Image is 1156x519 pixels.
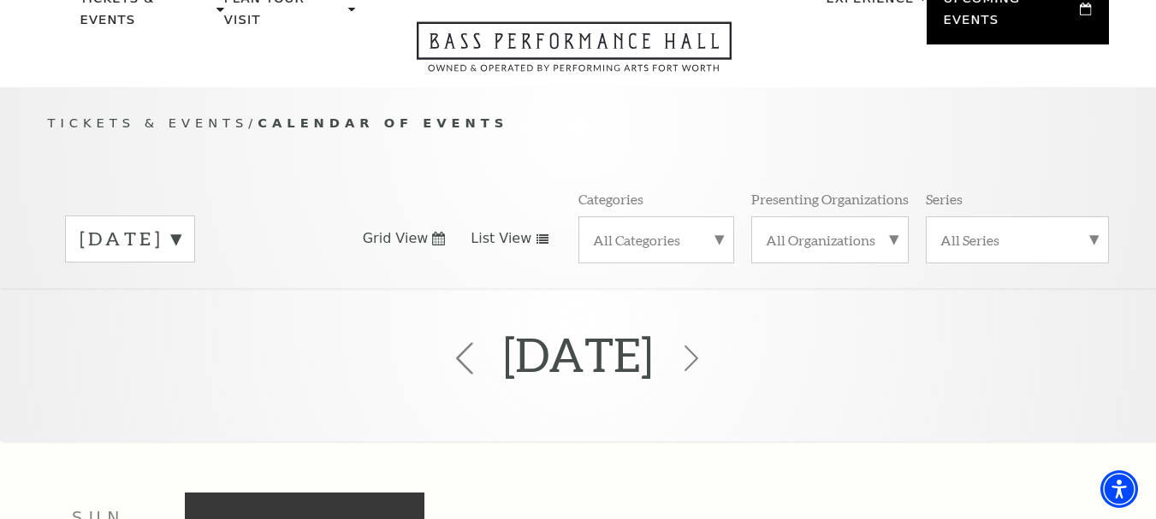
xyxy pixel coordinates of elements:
label: [DATE] [80,226,181,252]
label: All Organizations [766,231,894,249]
p: / [48,113,1109,134]
span: Calendar of Events [258,115,508,130]
h2: [DATE] [503,301,653,408]
span: Tickets & Events [48,115,249,130]
p: Presenting Organizations [751,190,909,208]
span: Grid View [363,229,429,248]
label: All Series [940,231,1094,249]
svg: Click to view the previous month [448,342,481,375]
p: Categories [578,190,643,208]
p: Series [926,190,963,208]
label: All Categories [593,231,720,249]
a: Open this option [355,21,793,87]
div: Accessibility Menu [1100,470,1138,508]
svg: Click to view the next month [679,345,704,371]
span: List View [471,229,531,248]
